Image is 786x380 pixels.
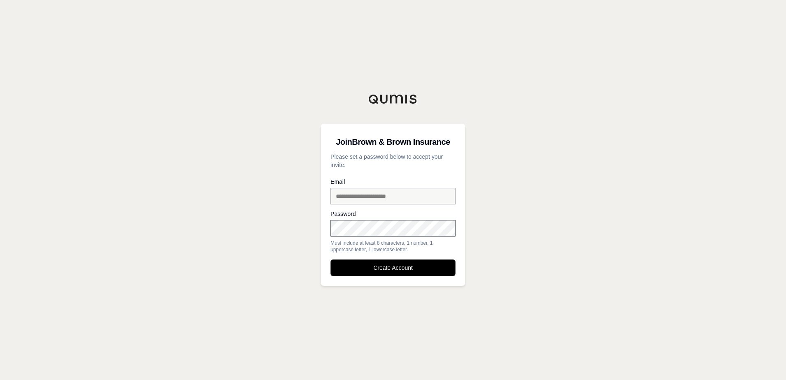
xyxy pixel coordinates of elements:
[331,211,455,217] label: Password
[331,179,455,185] label: Email
[368,94,418,104] img: Qumis
[331,240,455,253] div: Must include at least 8 characters, 1 number, 1 uppercase letter, 1 lowercase letter.
[331,260,455,276] button: Create Account
[331,153,455,169] p: Please set a password below to accept your invite.
[331,134,455,150] h3: Join Brown & Brown Insurance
